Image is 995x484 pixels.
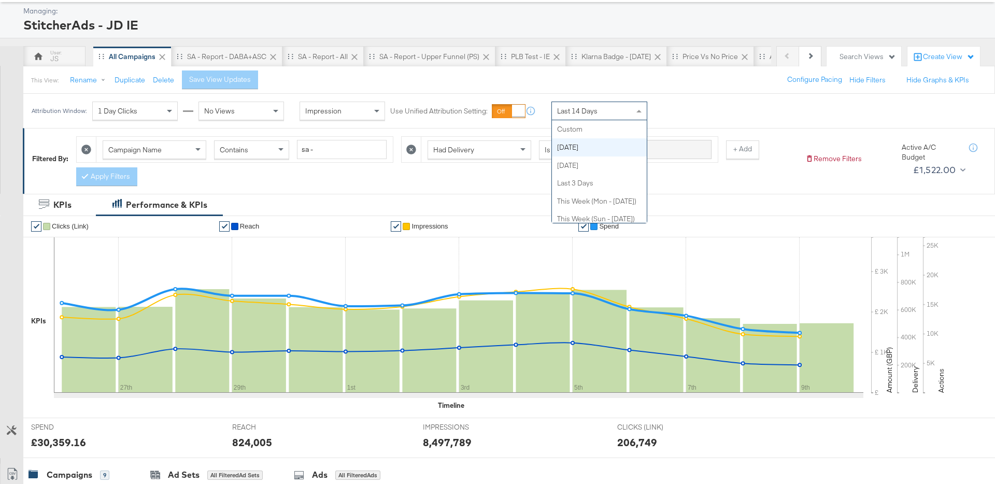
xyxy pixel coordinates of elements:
[780,70,849,89] button: Configure Pacing
[115,75,145,85] button: Duplicate
[581,52,651,62] div: Klarna Badge - [DATE]
[240,222,260,230] span: Reach
[232,435,272,450] div: 824,005
[423,422,501,432] span: IMPRESSIONS
[31,316,46,326] div: KPIs
[31,107,87,115] div: Attribution Window:
[220,145,248,154] span: Contains
[31,422,109,432] span: SPEND
[109,52,155,62] div: All Campaigns
[552,174,647,192] div: Last 3 Days
[726,140,759,159] button: + Add
[885,347,894,393] text: Amount (GBP)
[32,154,68,164] div: Filtered By:
[391,221,401,232] a: ✔
[98,106,137,116] span: 1 Day Clicks
[909,162,968,178] button: £1,522.00
[47,469,92,481] div: Campaigns
[552,210,647,228] div: This Week (Sun - [DATE])
[305,106,342,116] span: Impression
[438,401,464,410] div: Timeline
[411,222,448,230] span: Impressions
[23,16,982,34] div: StitcherAds - JD IE
[63,71,117,90] button: Rename
[511,52,550,62] div: PLB Test - IE
[902,143,959,162] div: Active A/C Budget
[622,140,712,159] input: Enter a search term
[552,138,647,156] div: [DATE]
[599,222,619,230] span: Spend
[204,106,235,116] span: No Views
[298,52,348,62] div: SA - Report - All
[923,52,975,62] div: Create View
[913,162,956,178] div: £1,522.00
[840,52,896,62] div: Search Views
[153,75,174,85] button: Delete
[936,368,946,393] text: Actions
[552,156,647,175] div: [DATE]
[335,471,380,480] div: All Filtered Ads
[672,53,678,59] div: Drag to reorder tab
[50,54,59,64] div: JS
[552,120,647,138] div: Custom
[207,471,263,480] div: All Filtered Ad Sets
[617,422,695,432] span: CLICKS (LINK)
[390,106,488,116] label: Use Unified Attribution Setting:
[31,435,86,450] div: £30,359.16
[297,140,387,159] input: Enter a search term
[108,145,162,154] span: Campaign Name
[369,53,375,59] div: Drag to reorder tab
[98,53,104,59] div: Drag to reorder tab
[177,53,182,59] div: Drag to reorder tab
[312,469,328,481] div: Ads
[31,221,41,232] a: ✔
[557,106,598,116] span: Last 14 Days
[545,145,624,154] span: Is [GEOGRAPHIC_DATA]
[379,52,479,62] div: SA - Report - upper Funnel (PS)
[911,366,920,393] text: Delivery
[219,221,230,232] a: ✔
[288,53,293,59] div: Drag to reorder tab
[849,75,886,85] button: Hide Filters
[683,52,738,62] div: Price vs no price
[23,6,982,16] div: Managing:
[578,221,589,232] a: ✔
[423,435,472,450] div: 8,497,789
[53,199,72,211] div: KPIs
[552,192,647,210] div: This Week (Mon - [DATE])
[501,53,506,59] div: Drag to reorder tab
[571,53,577,59] div: Drag to reorder tab
[52,222,89,230] span: Clicks (Link)
[168,469,200,481] div: Ad Sets
[187,52,266,62] div: SA - Report - DABA+ASC
[805,154,862,164] button: Remove Filters
[759,53,765,59] div: Drag to reorder tab
[433,145,474,154] span: Had Delivery
[126,199,207,211] div: Performance & KPIs
[906,75,969,85] button: Hide Graphs & KPIs
[100,471,109,480] div: 9
[617,435,657,450] div: 206,749
[770,52,827,62] div: App Dynamic Ads
[232,422,310,432] span: REACH
[31,76,59,84] div: This View:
